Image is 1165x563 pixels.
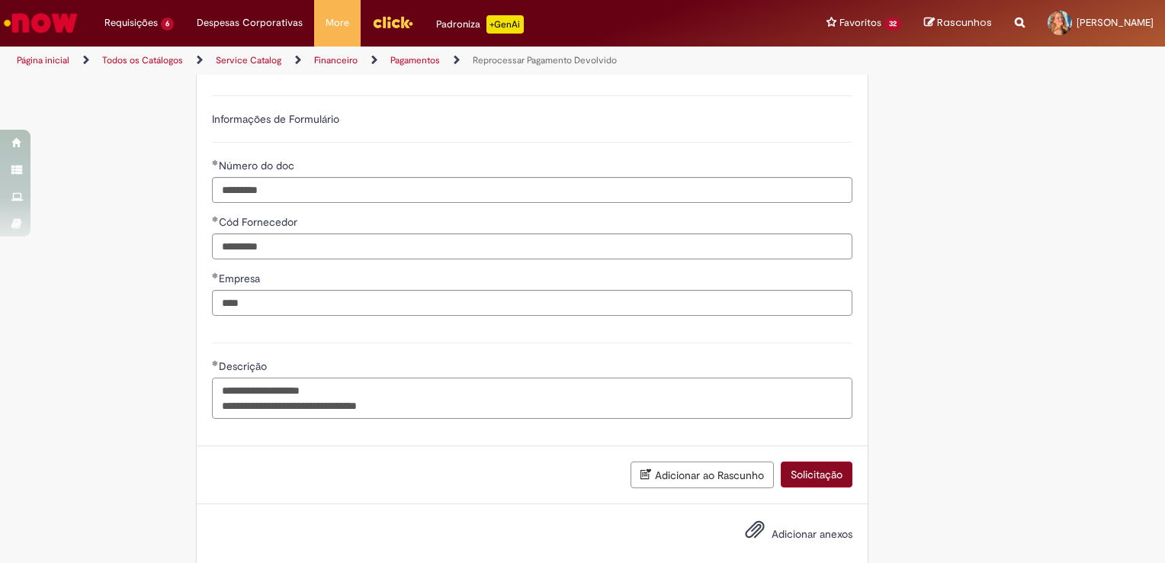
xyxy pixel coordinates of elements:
[314,54,358,66] a: Financeiro
[212,272,219,278] span: Obrigatório Preenchido
[104,15,158,31] span: Requisições
[937,15,992,30] span: Rascunhos
[326,15,349,31] span: More
[436,15,524,34] div: Padroniza
[17,54,69,66] a: Página inicial
[486,15,524,34] p: +GenAi
[219,272,263,285] span: Empresa
[781,462,852,487] button: Solicitação
[219,215,300,229] span: Cód Fornecedor
[216,54,281,66] a: Service Catalog
[1077,16,1154,29] span: [PERSON_NAME]
[884,18,901,31] span: 32
[212,290,852,316] input: Empresa
[11,47,765,75] ul: Trilhas de página
[219,359,270,373] span: Descrição
[212,177,852,203] input: Número do doc
[772,527,852,541] span: Adicionar anexos
[212,360,219,366] span: Obrigatório Preenchido
[2,8,80,38] img: ServiceNow
[212,112,339,126] label: Informações de Formulário
[212,233,852,259] input: Cód Fornecedor
[212,159,219,166] span: Obrigatório Preenchido
[741,516,769,551] button: Adicionar anexos
[631,462,774,488] button: Adicionar ao Rascunho
[161,18,174,31] span: 6
[924,16,992,31] a: Rascunhos
[839,15,881,31] span: Favoritos
[212,216,219,222] span: Obrigatório Preenchido
[102,54,183,66] a: Todos os Catálogos
[212,378,852,419] textarea: Descrição
[390,54,440,66] a: Pagamentos
[372,11,413,34] img: click_logo_yellow_360x200.png
[197,15,303,31] span: Despesas Corporativas
[473,54,617,66] a: Reprocessar Pagamento Devolvido
[219,159,297,172] span: Número do doc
